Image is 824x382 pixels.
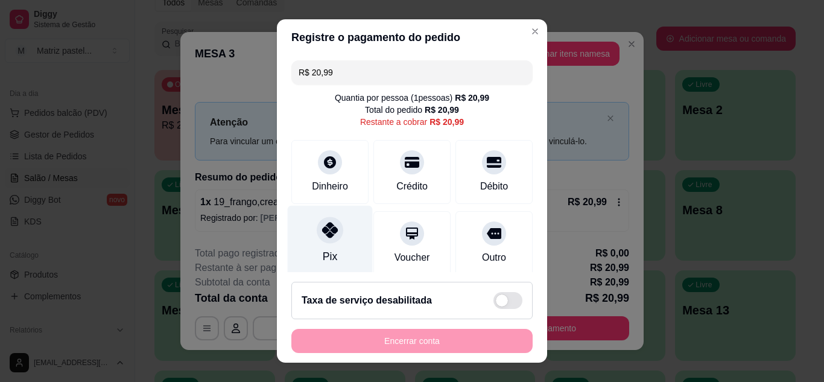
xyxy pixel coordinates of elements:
[425,104,459,116] div: R$ 20,99
[525,22,545,41] button: Close
[482,250,506,265] div: Outro
[323,249,337,264] div: Pix
[360,116,464,128] div: Restante a cobrar
[395,250,430,265] div: Voucher
[429,116,464,128] div: R$ 20,99
[335,92,489,104] div: Quantia por pessoa ( 1 pessoas)
[455,92,489,104] div: R$ 20,99
[480,179,508,194] div: Débito
[302,293,432,308] h2: Taxa de serviço desabilitada
[299,60,525,84] input: Ex.: hambúrguer de cordeiro
[277,19,547,56] header: Registre o pagamento do pedido
[312,179,348,194] div: Dinheiro
[396,179,428,194] div: Crédito
[365,104,459,116] div: Total do pedido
